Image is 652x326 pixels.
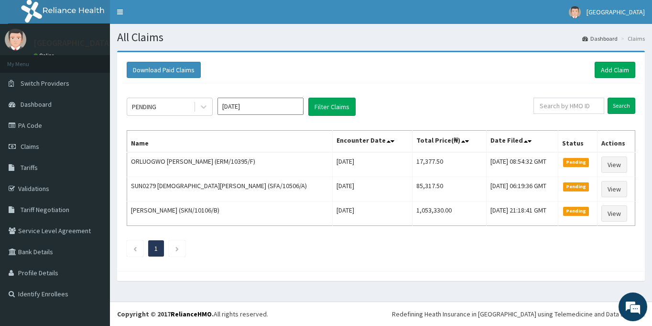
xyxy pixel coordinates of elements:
td: [DATE] [332,152,412,177]
td: [PERSON_NAME] (SKN/10106/B) [127,202,333,226]
a: RelianceHMO [171,310,212,318]
th: Status [558,131,597,153]
a: Page 1 is your current page [154,244,158,253]
th: Actions [597,131,635,153]
span: [GEOGRAPHIC_DATA] [587,8,645,16]
span: Pending [563,182,589,191]
button: Filter Claims [308,98,356,116]
footer: All rights reserved. [110,302,652,326]
a: Previous page [133,244,137,253]
th: Encounter Date [332,131,412,153]
a: Next page [175,244,179,253]
span: Claims [21,142,39,151]
td: 17,377.50 [412,152,486,177]
span: Tariff Negotiation [21,205,69,214]
h1: All Claims [117,31,645,44]
img: User Image [5,29,26,50]
td: 1,053,330.00 [412,202,486,226]
th: Date Filed [487,131,558,153]
p: [GEOGRAPHIC_DATA] [33,39,112,47]
th: Total Price(₦) [412,131,486,153]
li: Claims [619,34,645,43]
a: Dashboard [582,34,618,43]
td: 85,317.50 [412,177,486,202]
span: Pending [563,207,589,215]
input: Search [608,98,635,114]
td: ORLUOGWO [PERSON_NAME] (ERM/10395/F) [127,152,333,177]
a: View [601,205,627,222]
span: Dashboard [21,100,52,109]
span: Switch Providers [21,79,69,88]
span: Tariffs [21,163,38,172]
td: SUN0279 [DEMOGRAPHIC_DATA][PERSON_NAME] (SFA/10506/A) [127,177,333,202]
input: Search by HMO ID [533,98,604,114]
a: View [601,181,627,197]
td: [DATE] 08:54:32 GMT [487,152,558,177]
td: [DATE] [332,202,412,226]
td: [DATE] 06:19:36 GMT [487,177,558,202]
span: Pending [563,158,589,167]
a: View [601,157,627,173]
strong: Copyright © 2017 . [117,310,214,318]
div: Redefining Heath Insurance in [GEOGRAPHIC_DATA] using Telemedicine and Data Science! [392,309,645,319]
a: Online [33,52,56,59]
div: PENDING [132,102,156,112]
a: Add Claim [595,62,635,78]
td: [DATE] [332,177,412,202]
img: User Image [569,6,581,18]
button: Download Paid Claims [127,62,201,78]
th: Name [127,131,333,153]
input: Select Month and Year [217,98,304,115]
td: [DATE] 21:18:41 GMT [487,202,558,226]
